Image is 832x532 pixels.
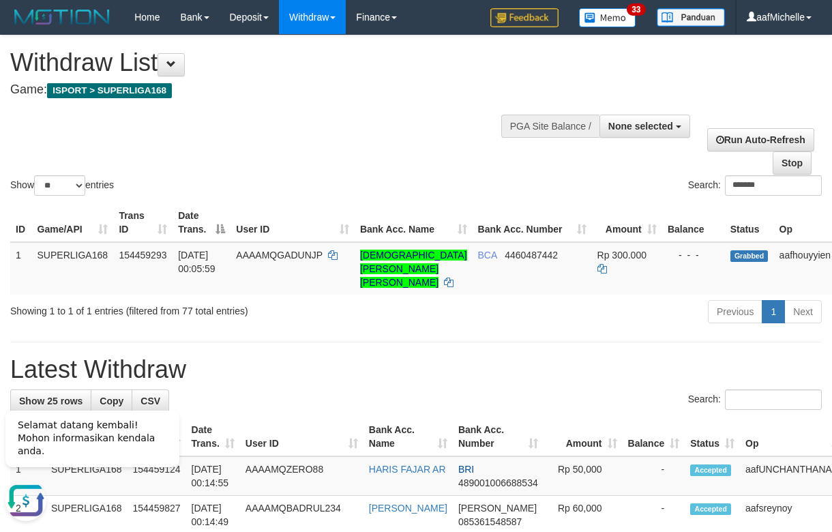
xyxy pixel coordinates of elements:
td: 1 [10,242,32,295]
span: Accepted [690,503,731,515]
label: Search: [688,175,822,196]
a: Show 25 rows [10,389,91,413]
a: [DEMOGRAPHIC_DATA][PERSON_NAME] [PERSON_NAME] [360,250,467,288]
th: Date Trans.: activate to sort column descending [173,203,231,242]
a: Run Auto-Refresh [707,128,814,151]
th: Status: activate to sort column ascending [685,417,740,456]
a: HARIS FAJAR AR [369,464,446,475]
span: Copy 085361548587 to clipboard [458,516,522,527]
div: PGA Site Balance / [501,115,599,138]
th: User ID: activate to sort column ascending [240,417,363,456]
span: ISPORT > SUPERLIGA168 [47,83,172,98]
span: None selected [608,121,673,132]
button: None selected [599,115,690,138]
h4: Game: [10,83,541,97]
td: SUPERLIGA168 [32,242,114,295]
a: 1 [762,300,785,323]
span: AAAAMQGADUNJP [236,250,323,261]
button: Open LiveChat chat widget [5,82,46,123]
h1: Latest Withdraw [10,356,822,383]
div: Showing 1 to 1 of 1 entries (filtered from 77 total entries) [10,299,336,318]
td: AAAAMQZERO88 [240,456,363,496]
th: Date Trans.: activate to sort column ascending [186,417,240,456]
th: Status [725,203,774,242]
td: [DATE] 00:14:55 [186,456,240,496]
select: Showentries [34,175,85,196]
img: Button%20Memo.svg [579,8,636,27]
td: - [623,456,685,496]
span: Show 25 rows [19,396,83,407]
div: - - - [668,248,719,262]
input: Search: [725,175,822,196]
input: Search: [725,389,822,410]
span: [PERSON_NAME] [458,503,537,514]
span: BRI [458,464,474,475]
a: CSV [132,389,169,413]
label: Search: [688,389,822,410]
th: Bank Acc. Number: activate to sort column ascending [473,203,592,242]
span: Rp 300.000 [597,250,647,261]
img: Feedback.jpg [490,8,559,27]
a: Stop [773,151,812,175]
label: Show entries [10,175,114,196]
span: 33 [627,3,645,16]
a: [PERSON_NAME] [369,503,447,514]
th: Bank Acc. Number: activate to sort column ascending [453,417,544,456]
th: Trans ID: activate to sort column ascending [113,203,173,242]
span: Copy [100,396,123,407]
th: ID [10,203,32,242]
span: Accepted [690,464,731,476]
a: Previous [708,300,762,323]
th: Balance: activate to sort column ascending [623,417,685,456]
span: Copy 489001006688534 to clipboard [458,477,538,488]
span: CSV [140,396,160,407]
a: Copy [91,389,132,413]
th: Amount: activate to sort column ascending [592,203,662,242]
th: Bank Acc. Name: activate to sort column ascending [363,417,453,456]
th: Bank Acc. Name: activate to sort column ascending [355,203,473,242]
span: Selamat datang kembali! Mohon informasikan kendala anda. [18,21,155,58]
span: BCA [478,250,497,261]
th: Game/API: activate to sort column ascending [32,203,114,242]
h1: Withdraw List [10,49,541,76]
th: Balance [662,203,725,242]
th: Amount: activate to sort column ascending [544,417,623,456]
span: [DATE] 00:05:59 [178,250,216,274]
img: panduan.png [657,8,725,27]
td: Rp 50,000 [544,456,623,496]
span: Copy 4460487442 to clipboard [505,250,558,261]
a: Next [784,300,822,323]
th: User ID: activate to sort column ascending [231,203,355,242]
span: 154459293 [119,250,166,261]
img: MOTION_logo.png [10,7,114,27]
span: Grabbed [730,250,769,262]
